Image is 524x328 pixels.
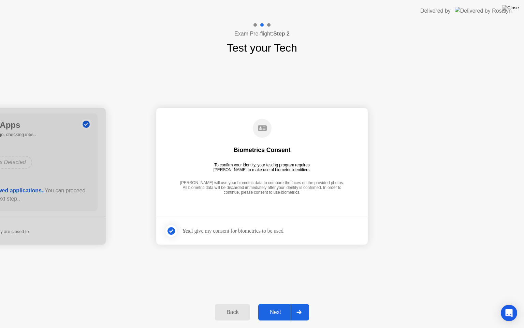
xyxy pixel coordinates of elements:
img: Close [502,5,519,11]
button: Next [258,304,309,320]
div: I give my consent for biometrics to be used [182,228,283,234]
div: Open Intercom Messenger [501,305,517,321]
div: Biometrics Consent [234,146,291,154]
div: To confirm your identity, your testing program requires [PERSON_NAME] to make use of biometric id... [211,163,314,172]
h1: Test your Tech [227,40,297,56]
div: Next [260,309,291,315]
h4: Exam Pre-flight: [234,30,290,38]
div: [PERSON_NAME] will use your biometric data to compare the faces on the provided photos. All biome... [178,180,346,196]
div: Delivered by [420,7,451,15]
div: Back [217,309,248,315]
img: Delivered by Rosalyn [455,7,512,15]
button: Back [215,304,250,320]
strong: Yes, [182,228,191,234]
b: Step 2 [273,31,290,37]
